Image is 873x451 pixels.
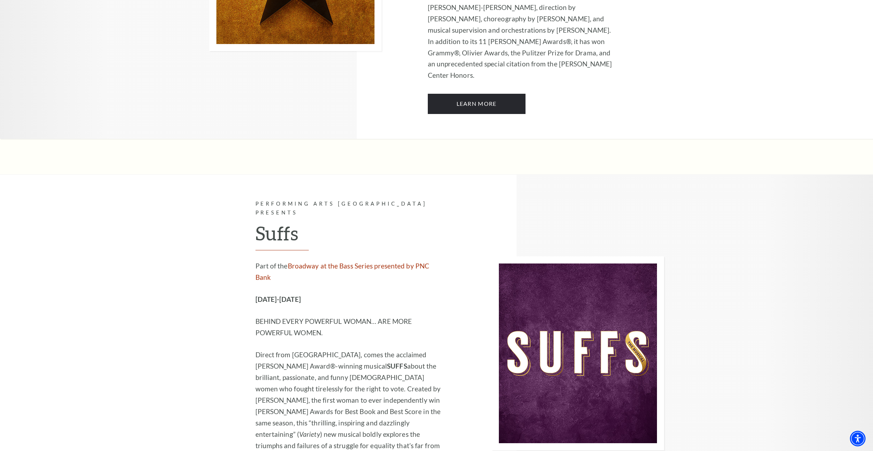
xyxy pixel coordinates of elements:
[255,262,430,281] a: Broadway at the Bass Series presented by PNC Bank
[255,200,446,217] p: Performing Arts [GEOGRAPHIC_DATA] Presents
[428,94,526,114] a: Learn More Hamilton
[299,430,320,438] em: Variety
[850,431,866,446] div: Accessibility Menu
[255,222,446,251] h2: Suffs
[255,316,446,338] p: BEHIND EVERY POWERFUL WOMAN… ARE MORE POWERFUL WOMEN.
[255,295,301,303] strong: [DATE]-[DATE]
[387,362,407,370] strong: SUFFS
[492,256,664,450] img: Performing Arts Fort Worth Presents
[255,260,446,283] p: Part of the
